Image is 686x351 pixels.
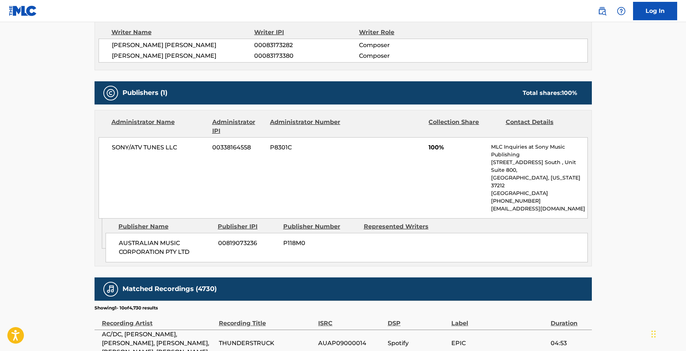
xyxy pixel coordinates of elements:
p: [GEOGRAPHIC_DATA] [491,189,587,197]
p: Showing 1 - 10 of 4,730 results [95,305,158,311]
div: Collection Share [429,118,500,135]
div: Drag [651,323,656,345]
a: Public Search [595,4,609,18]
div: Publisher IPI [218,222,278,231]
img: Matched Recordings [106,285,115,294]
span: 00083173380 [254,52,359,60]
img: MLC Logo [9,6,37,16]
h5: Publishers (1) [122,89,167,97]
span: P118M0 [283,239,358,248]
div: Publisher Name [118,222,212,231]
div: Administrator Name [111,118,207,135]
p: MLC Inquiries at Sony Music Publishing [491,143,587,159]
div: ISRC [318,311,384,328]
span: 100 % [562,89,577,96]
span: 00083173282 [254,41,359,50]
span: Spotify [388,339,448,348]
div: Recording Title [219,311,314,328]
h5: Matched Recordings (4730) [122,285,217,293]
div: Contact Details [506,118,577,135]
img: help [617,7,626,15]
iframe: Chat Widget [649,316,686,351]
p: [STREET_ADDRESS] South , Unit Suite 800, [491,159,587,174]
span: EPIC [451,339,547,348]
span: SONY/ATV TUNES LLC [112,143,207,152]
span: Composer [359,52,454,60]
span: AUAP09000014 [318,339,384,348]
div: DSP [388,311,448,328]
div: Recording Artist [102,311,215,328]
span: AUSTRALIAN MUSIC CORPORATION PTY LTD [119,239,213,256]
span: P8301C [270,143,341,152]
p: [GEOGRAPHIC_DATA], [US_STATE] 37212 [491,174,587,189]
span: [PERSON_NAME] [PERSON_NAME] [112,52,255,60]
span: 04:53 [551,339,588,348]
span: 100% [429,143,486,152]
div: Administrator IPI [212,118,264,135]
span: THUNDERSTRUCK [219,339,314,348]
div: Total shares: [523,89,577,97]
div: Writer Role [359,28,454,37]
span: Composer [359,41,454,50]
div: Label [451,311,547,328]
a: Log In [633,2,677,20]
div: Writer Name [111,28,255,37]
div: Administrator Number [270,118,341,135]
div: Writer IPI [254,28,359,37]
img: Publishers [106,89,115,97]
img: search [598,7,607,15]
span: 00338164558 [212,143,264,152]
p: [EMAIL_ADDRESS][DOMAIN_NAME] [491,205,587,213]
div: Duration [551,311,588,328]
div: Publisher Number [283,222,358,231]
span: [PERSON_NAME] [PERSON_NAME] [112,41,255,50]
div: Help [614,4,629,18]
span: 00819073236 [218,239,278,248]
p: [PHONE_NUMBER] [491,197,587,205]
div: Represented Writers [364,222,439,231]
